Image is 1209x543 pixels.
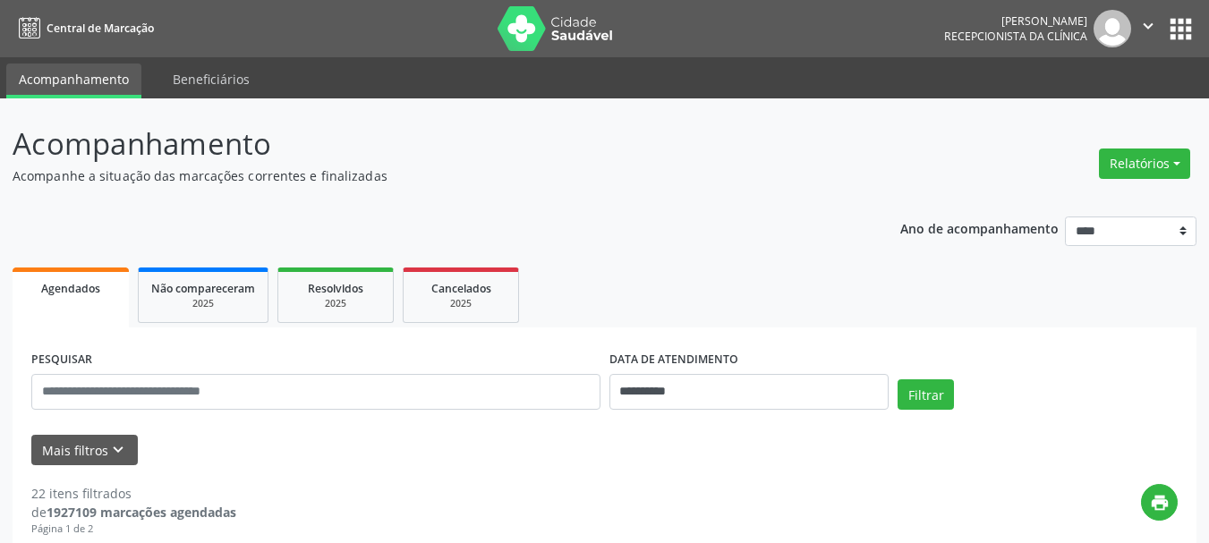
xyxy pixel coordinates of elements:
label: PESQUISAR [31,346,92,374]
button: Relatórios [1099,148,1190,179]
div: 2025 [416,297,506,310]
span: Agendados [41,281,100,296]
div: 2025 [291,297,380,310]
button: Filtrar [898,379,954,410]
label: DATA DE ATENDIMENTO [609,346,738,374]
button: apps [1165,13,1196,45]
p: Acompanhe a situação das marcações correntes e finalizadas [13,166,841,185]
span: Resolvidos [308,281,363,296]
i: keyboard_arrow_down [108,440,128,460]
i: print [1150,493,1170,513]
span: Não compareceram [151,281,255,296]
div: Página 1 de 2 [31,522,236,537]
a: Acompanhamento [6,64,141,98]
img: img [1094,10,1131,47]
button: Mais filtroskeyboard_arrow_down [31,435,138,466]
p: Ano de acompanhamento [900,216,1059,239]
div: 22 itens filtrados [31,484,236,503]
div: [PERSON_NAME] [944,13,1087,29]
span: Central de Marcação [47,21,154,36]
a: Beneficiários [160,64,262,95]
strong: 1927109 marcações agendadas [47,504,236,521]
span: Recepcionista da clínica [944,29,1087,44]
button:  [1131,10,1165,47]
div: 2025 [151,297,255,310]
a: Central de Marcação [13,13,154,43]
i:  [1138,16,1158,36]
p: Acompanhamento [13,122,841,166]
span: Cancelados [431,281,491,296]
div: de [31,503,236,522]
button: print [1141,484,1178,521]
